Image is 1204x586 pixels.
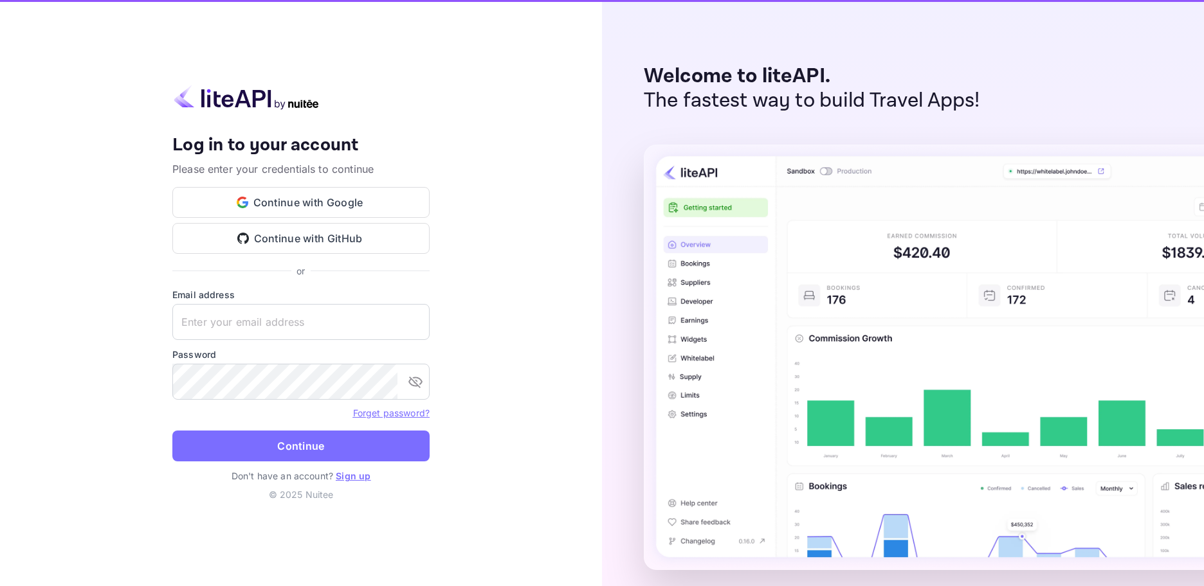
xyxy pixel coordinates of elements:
[172,488,430,501] p: © 2025 Nuitee
[172,288,430,301] label: Email address
[172,431,430,461] button: Continue
[644,89,980,113] p: The fastest way to build Travel Apps!
[336,470,370,481] a: Sign up
[172,348,430,361] label: Password
[644,64,980,89] p: Welcome to liteAPI.
[353,407,430,418] a: Forget password?
[172,187,430,218] button: Continue with Google
[172,304,430,340] input: Enter your email address
[172,469,430,483] p: Don't have an account?
[172,223,430,254] button: Continue with GitHub
[353,406,430,419] a: Forget password?
[403,369,428,395] button: toggle password visibility
[172,134,430,157] h4: Log in to your account
[172,161,430,177] p: Please enter your credentials to continue
[172,85,320,110] img: liteapi
[296,264,305,278] p: or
